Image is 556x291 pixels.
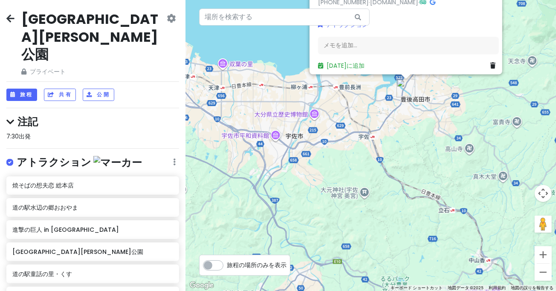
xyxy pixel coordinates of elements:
font: 注記 [17,115,38,129]
font: プライベート [30,67,66,76]
button: ズームイン [535,246,552,263]
input: 場所を検索する [199,9,370,26]
summary: 営業時間 [318,7,499,17]
img: マーカー [93,156,142,169]
font: メモを追加... [324,41,357,49]
font: 公開 [97,91,110,98]
div: 昭和の町 [397,79,415,98]
a: Google マップでこの地域を開きます（新しいウィンドウが開きます） [188,280,216,291]
button: 旅程 [6,89,37,101]
font: [DATE] [327,61,347,70]
button: ズームアウト [535,264,552,281]
a: アトラクション [318,20,368,29]
button: 地図上にペグマンを落として、ストリートビューを開きます [535,216,552,233]
font: [GEOGRAPHIC_DATA][PERSON_NAME]公園 [12,248,143,256]
button: 共有 [44,89,76,101]
a: 利用規約 [489,285,506,290]
font: 道の駅水辺の郷おおやま [12,203,78,212]
a: 地図の誤りを報告する [511,285,553,290]
font: 旅程の場所のみを表示 [227,261,287,269]
img: グーグル [188,280,216,291]
button: キーボード反対 [391,285,443,291]
font: 営業時間 [324,8,348,16]
font: 進撃の巨人 in [GEOGRAPHIC_DATA] [12,225,119,234]
font: 地図データ ©2025 [448,285,484,290]
a: [DATE]に追加 [318,61,365,70]
font: アトラクション [326,20,368,29]
button: 地図のカメラ コントロール [535,185,552,202]
font: [GEOGRAPHIC_DATA][PERSON_NAME]公園 [21,9,158,64]
font: 焼そばの想夫恋 総本店 [12,181,74,190]
font: に追加 [347,61,365,70]
font: 7:30出発 [6,132,31,141]
font: アトラクション [17,155,91,169]
button: 公開 [83,89,114,101]
font: 道の駅童話の里・くす [12,270,72,278]
font: 旅程 [20,91,33,98]
a: 場所を削除 [490,61,499,70]
font: 共有 [59,91,72,98]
